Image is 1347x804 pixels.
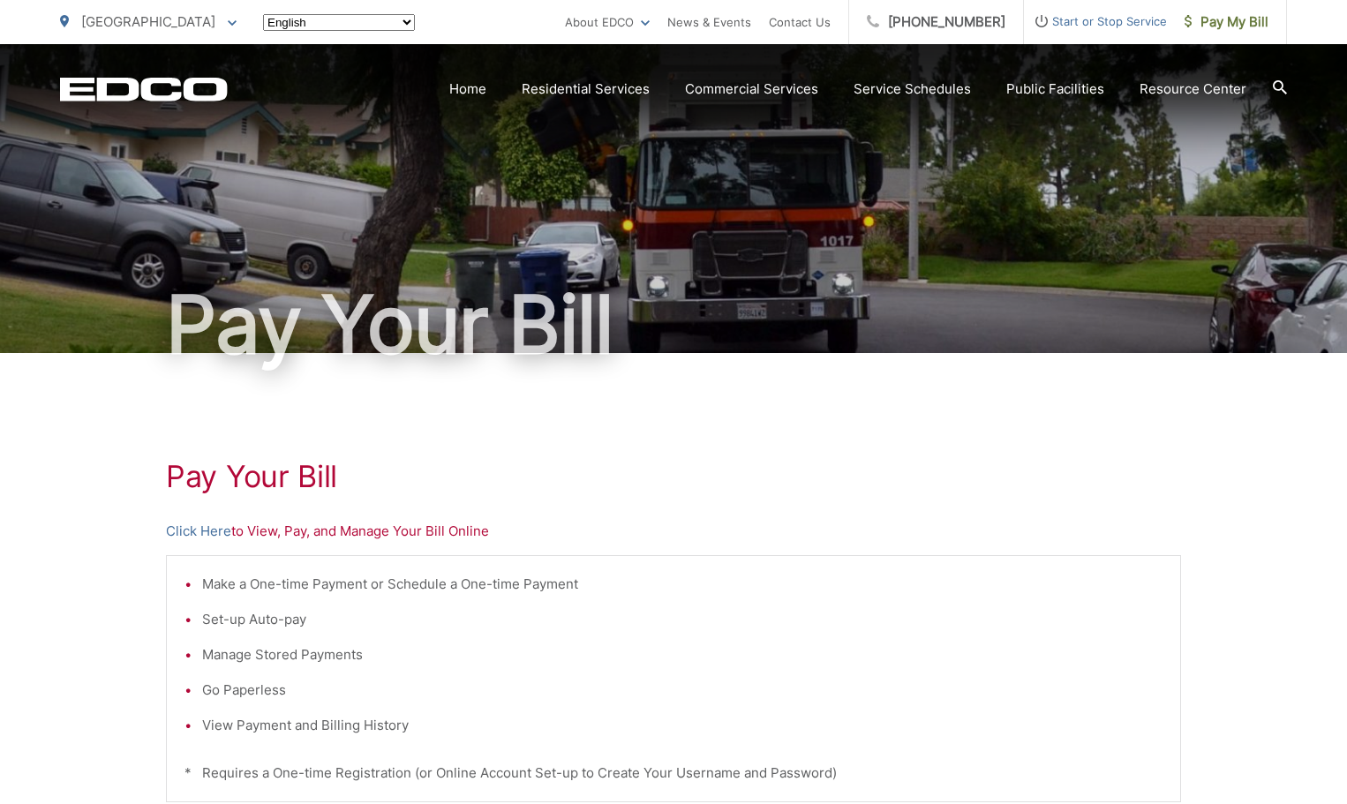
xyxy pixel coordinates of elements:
a: Home [449,79,486,100]
li: Set-up Auto-pay [202,609,1163,630]
a: About EDCO [565,11,650,33]
h1: Pay Your Bill [60,281,1287,369]
p: to View, Pay, and Manage Your Bill Online [166,521,1181,542]
a: Resource Center [1140,79,1246,100]
li: View Payment and Billing History [202,715,1163,736]
a: Click Here [166,521,231,542]
span: [GEOGRAPHIC_DATA] [81,13,215,30]
a: News & Events [667,11,751,33]
a: Contact Us [769,11,831,33]
li: Manage Stored Payments [202,644,1163,665]
select: Select a language [263,14,415,31]
li: Make a One-time Payment or Schedule a One-time Payment [202,574,1163,595]
a: Residential Services [522,79,650,100]
a: Commercial Services [685,79,818,100]
li: Go Paperless [202,680,1163,701]
span: Pay My Bill [1185,11,1268,33]
a: Public Facilities [1006,79,1104,100]
a: EDCD logo. Return to the homepage. [60,77,228,101]
h1: Pay Your Bill [166,459,1181,494]
p: * Requires a One-time Registration (or Online Account Set-up to Create Your Username and Password) [184,763,1163,784]
a: Service Schedules [854,79,971,100]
